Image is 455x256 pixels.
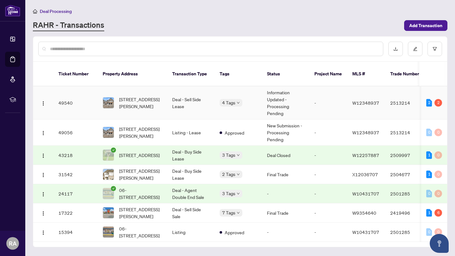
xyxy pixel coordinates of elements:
td: 31542 [53,165,98,184]
div: 0 [426,228,432,236]
div: 1 [426,151,432,159]
span: check-circle [111,186,116,191]
td: Deal - Sell Side Lease [167,86,215,119]
th: Status [262,62,309,86]
img: Logo [41,101,46,106]
span: W12348937 [352,100,379,106]
button: Add Transaction [404,20,447,31]
div: 0 [434,228,442,236]
span: down [237,192,240,195]
div: 0 [426,190,432,197]
img: thumbnail-img [103,227,114,237]
span: edit [413,47,417,51]
img: thumbnail-img [103,127,114,138]
th: Project Name [309,62,347,86]
span: W10431707 [352,191,379,196]
img: Logo [41,172,46,177]
span: 2 Tags [222,171,235,178]
div: 0 [426,129,432,136]
div: 0 [434,171,442,178]
th: Transaction Type [167,62,215,86]
td: New Submission - Processing Pending [262,119,309,146]
button: Logo [38,127,48,137]
span: down [237,173,240,176]
td: Listing [167,223,215,242]
td: 2504677 [385,165,429,184]
td: Deal - Sell Side Sale [167,203,215,223]
th: Trade Number [385,62,429,86]
td: 2513214 [385,86,429,119]
span: filter [433,47,437,51]
span: W10431707 [352,229,379,235]
img: logo [5,5,20,16]
td: 2501285 [385,184,429,203]
td: - [262,223,309,242]
div: 6 [434,209,442,217]
span: [STREET_ADDRESS][PERSON_NAME] [119,96,162,110]
td: 2509997 [385,146,429,165]
td: 43218 [53,146,98,165]
img: Logo [41,230,46,235]
span: 4 Tags [222,99,235,106]
td: 49056 [53,119,98,146]
td: Final Trade [262,203,309,223]
td: Final Trade [262,165,309,184]
div: 0 [434,190,442,197]
button: Logo [38,208,48,218]
button: Logo [38,189,48,199]
td: 15394 [53,223,98,242]
td: 17322 [53,203,98,223]
span: Approved [225,129,244,136]
td: - [309,203,347,223]
button: edit [408,42,422,56]
img: Logo [41,131,46,136]
td: Deal - Buy Side Lease [167,146,215,165]
button: Open asap [430,234,449,253]
span: download [393,47,398,51]
span: home [33,9,37,14]
span: down [237,154,240,157]
td: - [309,223,347,242]
button: Logo [38,98,48,108]
td: Information Updated - Processing Pending [262,86,309,119]
button: Logo [38,150,48,160]
td: 24117 [53,184,98,203]
img: thumbnail-img [103,188,114,199]
span: 3 Tags [222,190,235,197]
th: Ticket Number [53,62,98,86]
th: Property Address [98,62,167,86]
span: [STREET_ADDRESS][PERSON_NAME] [119,125,162,139]
div: 1 [426,209,432,217]
td: 2501285 [385,223,429,242]
span: 3 Tags [222,151,235,159]
td: - [309,119,347,146]
th: MLS # [347,62,385,86]
span: [STREET_ADDRESS] [119,152,160,159]
img: Logo [41,153,46,158]
th: Tags [215,62,262,86]
td: - [309,184,347,203]
button: Logo [38,169,48,179]
div: 1 [426,171,432,178]
img: thumbnail-img [103,150,114,160]
div: 0 [434,151,442,159]
button: Logo [38,227,48,237]
button: filter [428,42,442,56]
span: W12348937 [352,130,379,135]
span: [STREET_ADDRESS][PERSON_NAME] [119,167,162,181]
td: Listing - Lease [167,119,215,146]
td: 2419496 [385,203,429,223]
span: X12036707 [352,172,378,177]
td: - [262,184,309,203]
td: Deal - Agent Double End Sale [167,184,215,203]
span: 06-[STREET_ADDRESS] [119,187,162,201]
td: - [309,86,347,119]
td: - [309,146,347,165]
img: thumbnail-img [103,169,114,180]
img: thumbnail-img [103,207,114,218]
td: - [309,165,347,184]
span: down [237,101,240,104]
span: Add Transaction [409,20,442,31]
span: Approved [225,229,244,236]
a: RAHR - Transactions [33,20,104,31]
